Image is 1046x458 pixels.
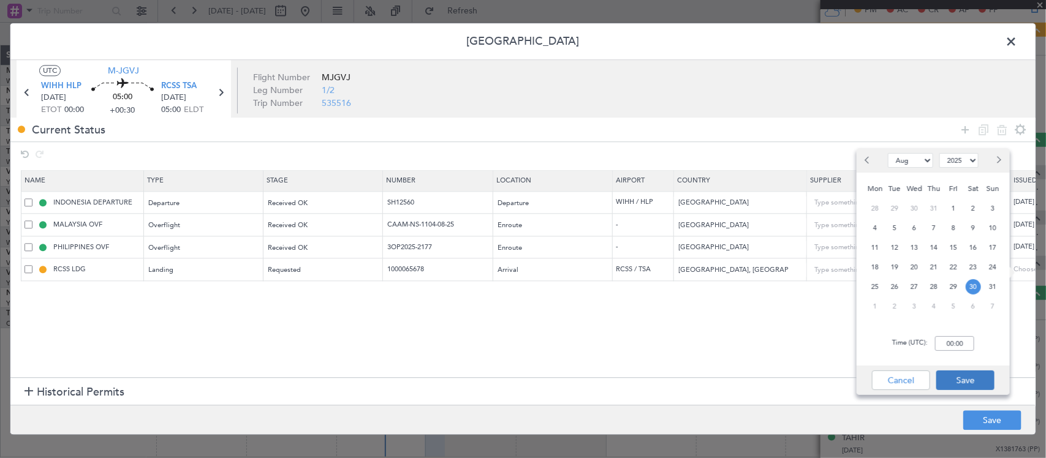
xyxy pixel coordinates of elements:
div: 4-8-2025 [865,218,885,238]
div: 6-9-2025 [963,296,983,316]
div: 8-8-2025 [944,218,963,238]
div: 14-8-2025 [924,238,944,257]
div: 11-8-2025 [865,238,885,257]
div: 21-8-2025 [924,257,944,277]
div: 18-8-2025 [865,257,885,277]
div: Sat [963,179,983,198]
input: --:-- [935,336,974,351]
div: 31-8-2025 [983,277,1002,296]
div: 7-8-2025 [924,218,944,238]
span: 30 [966,279,981,295]
span: 12 [887,240,903,255]
div: Tue [885,179,904,198]
div: Thu [924,179,944,198]
div: 1-8-2025 [944,198,963,218]
span: 4 [927,299,942,314]
div: 30-7-2025 [904,198,924,218]
span: 24 [985,260,1001,275]
button: Next month [991,151,1005,170]
span: 31 [927,201,942,216]
input: Type something... [814,216,925,235]
span: 31 [985,279,1001,295]
span: 8 [946,220,961,236]
span: 14 [927,240,942,255]
span: 9 [966,220,981,236]
input: Type something... [814,261,925,279]
span: 6 [907,220,922,236]
span: 29 [946,279,961,295]
span: 11 [868,240,883,255]
div: 28-8-2025 [924,277,944,296]
div: 16-8-2025 [963,238,983,257]
div: 31-7-2025 [924,198,944,218]
div: 25-8-2025 [865,277,885,296]
select: Select year [939,153,979,168]
input: Type something... [814,239,925,257]
div: 4-9-2025 [924,296,944,316]
div: 17-8-2025 [983,238,1002,257]
span: 7 [985,299,1001,314]
span: 18 [868,260,883,275]
div: 29-7-2025 [885,198,904,218]
div: 15-8-2025 [944,238,963,257]
button: Save [963,411,1021,430]
span: 16 [966,240,981,255]
span: 2 [966,201,981,216]
span: 2 [887,299,903,314]
span: 21 [927,260,942,275]
span: Time (UTC): [892,338,928,351]
div: 26-8-2025 [885,277,904,296]
span: 28 [868,201,883,216]
span: Supplier [810,176,841,185]
button: Save [936,370,995,390]
span: 4 [868,220,883,236]
button: Cancel [872,370,930,390]
div: 6-8-2025 [904,218,924,238]
div: 7-9-2025 [983,296,1002,316]
div: 2-8-2025 [963,198,983,218]
span: 13 [907,240,922,255]
span: 29 [887,201,903,216]
div: 23-8-2025 [963,257,983,277]
div: Wed [904,179,924,198]
div: 12-8-2025 [885,238,904,257]
div: Sun [983,179,1002,198]
span: 20 [907,260,922,275]
div: 13-8-2025 [904,238,924,257]
div: 28-7-2025 [865,198,885,218]
div: 27-8-2025 [904,277,924,296]
div: 3-9-2025 [904,296,924,316]
div: 5-9-2025 [944,296,963,316]
select: Select month [888,153,933,168]
span: 5 [887,220,903,236]
div: 30-8-2025 [963,277,983,296]
span: 1 [946,201,961,216]
div: 22-8-2025 [944,257,963,277]
span: 30 [907,201,922,216]
div: 9-8-2025 [963,218,983,238]
div: 10-8-2025 [983,218,1002,238]
span: 3 [907,299,922,314]
span: 5 [946,299,961,314]
div: 29-8-2025 [944,277,963,296]
span: 6 [966,299,981,314]
div: 3-8-2025 [983,198,1002,218]
span: 25 [868,279,883,295]
span: 3 [985,201,1001,216]
div: 1-9-2025 [865,296,885,316]
div: Fri [944,179,963,198]
span: 19 [887,260,903,275]
span: 23 [966,260,981,275]
input: Type something... [814,194,925,212]
div: 24-8-2025 [983,257,1002,277]
header: [GEOGRAPHIC_DATA] [10,23,1036,60]
div: 19-8-2025 [885,257,904,277]
div: 2-9-2025 [885,296,904,316]
span: 17 [985,240,1001,255]
span: 26 [887,279,903,295]
div: 5-8-2025 [885,218,904,238]
span: 15 [946,240,961,255]
span: 1 [868,299,883,314]
span: 28 [927,279,942,295]
span: 10 [985,220,1001,236]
